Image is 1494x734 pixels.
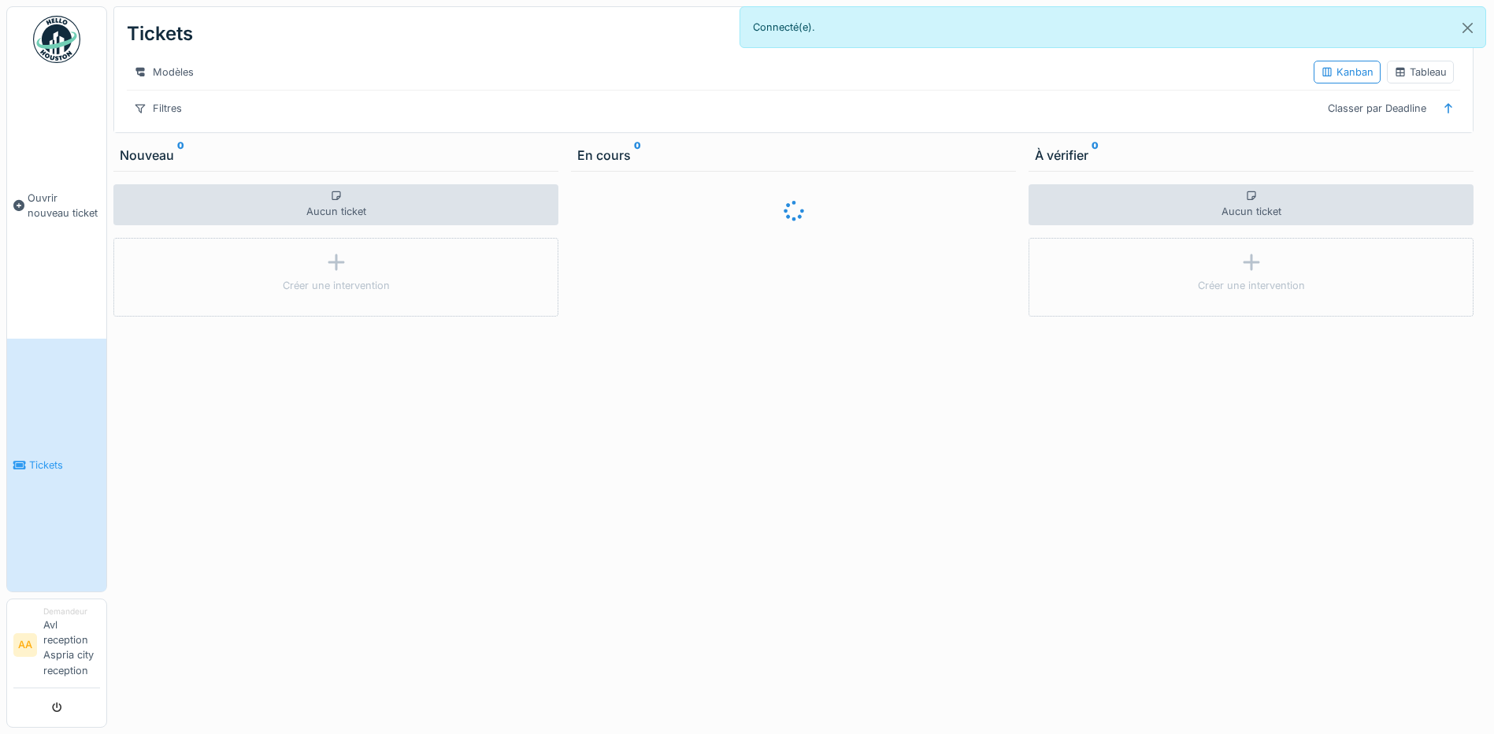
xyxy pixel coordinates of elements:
[577,146,1010,165] div: En cours
[1035,146,1467,165] div: À vérifier
[283,278,390,293] div: Créer une intervention
[28,191,100,221] span: Ouvrir nouveau ticket
[29,458,100,473] span: Tickets
[127,97,189,120] div: Filtres
[1394,65,1447,80] div: Tableau
[634,146,641,165] sup: 0
[127,61,201,83] div: Modèles
[127,13,193,54] div: Tickets
[7,339,106,591] a: Tickets
[113,184,558,225] div: Aucun ticket
[1450,7,1485,49] button: Close
[43,606,100,617] div: Demandeur
[120,146,552,165] div: Nouveau
[1092,146,1099,165] sup: 0
[1321,97,1433,120] div: Classer par Deadline
[13,633,37,657] li: AA
[740,6,1487,48] div: Connecté(e).
[33,16,80,63] img: Badge_color-CXgf-gQk.svg
[177,146,184,165] sup: 0
[1029,184,1474,225] div: Aucun ticket
[7,72,106,339] a: Ouvrir nouveau ticket
[1321,65,1374,80] div: Kanban
[1198,278,1305,293] div: Créer une intervention
[13,606,100,688] a: AA DemandeurAvl reception Aspria city reception
[43,606,100,684] li: Avl reception Aspria city reception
